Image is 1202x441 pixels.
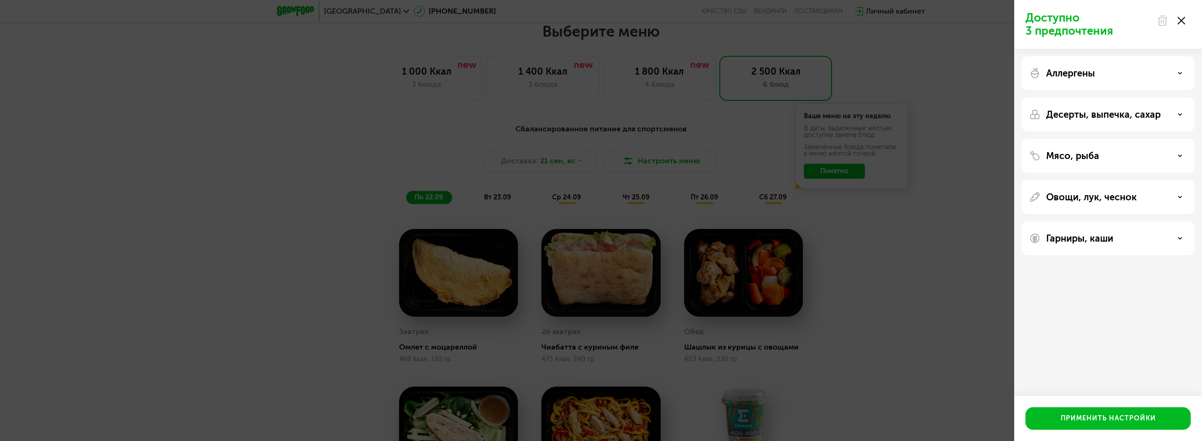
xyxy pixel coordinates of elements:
[1046,68,1095,79] p: Аллергены
[1061,414,1156,423] div: Применить настройки
[1046,150,1099,161] p: Мясо, рыба
[1046,191,1137,203] p: Овощи, лук, чеснок
[1025,407,1191,430] button: Применить настройки
[1046,233,1113,244] p: Гарниры, каши
[1046,109,1161,120] p: Десерты, выпечка, сахар
[1025,11,1151,38] p: Доступно 3 предпочтения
